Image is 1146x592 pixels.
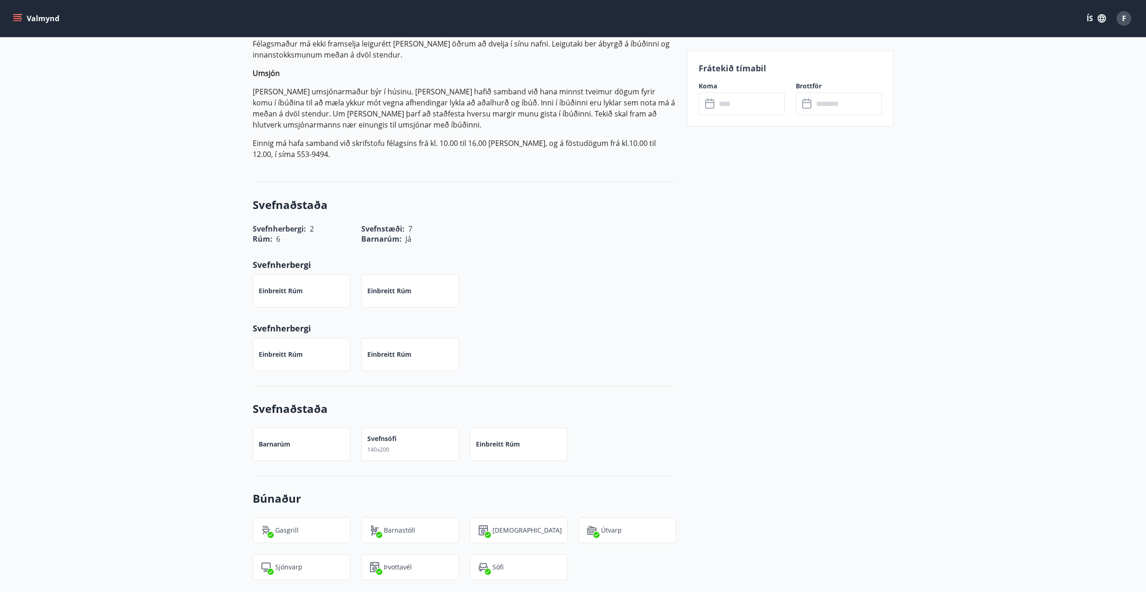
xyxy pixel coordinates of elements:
button: menu [11,10,63,27]
span: Já [405,234,411,244]
p: Barnastóll [384,526,415,535]
p: Félagsmaður má ekki framselja leigurétt [PERSON_NAME] öðrum að dvelja í sínu nafni. Leigutaki ber... [253,38,676,60]
span: F [1122,13,1126,23]
p: [PERSON_NAME] umsjónarmaður býr í húsinu. [PERSON_NAME] hafið samband við hana minnst tveimur dög... [253,86,676,130]
strong: Umsjón [253,68,280,78]
p: Einbreitt rúm [259,286,303,296]
img: pUbwa0Tr9PZZ78BdsD4inrLmwWm7eGTtsX9mJKRZ.svg [478,562,489,573]
p: Einbreitt rúm [259,350,303,359]
img: ro1VYixuww4Qdd7lsw8J65QhOwJZ1j2DOUyXo3Mt.svg [369,525,380,536]
label: Brottför [796,81,882,91]
img: hddCLTAnxqFUMr1fxmbGG8zWilo2syolR0f9UjPn.svg [478,525,489,536]
p: [DEMOGRAPHIC_DATA] [492,526,562,535]
p: Einbreitt rúm [367,350,411,359]
img: mAminyBEY3mRTAfayxHTq5gfGd6GwGu9CEpuJRvg.svg [260,562,272,573]
h3: Svefnaðstaða [253,197,676,213]
span: 6 [276,234,280,244]
p: Einbreitt rúm [367,286,411,296]
p: Sjónvarp [275,563,302,572]
p: Sófi [492,563,504,572]
p: Barnarúm [259,440,290,449]
p: Útvarp [601,526,622,535]
p: Einbreitt rúm [476,440,520,449]
span: 140x200 [367,446,389,453]
img: ZXjrS3QKesehq6nQAPjaRuRTI364z8ohTALB4wBr.svg [260,525,272,536]
img: HjsXMP79zaSHlY54vW4Et0sdqheuFiP1RYfGwuXf.svg [586,525,597,536]
p: Frátekið tímabil [699,62,882,74]
p: Þvottavél [384,563,412,572]
span: Rúm : [253,234,272,244]
h3: Svefnaðstaða [253,401,676,417]
h3: Búnaður [253,491,676,506]
p: Gasgrill [275,526,299,535]
label: Koma [699,81,785,91]
img: Dl16BY4EX9PAW649lg1C3oBuIaAsR6QVDQBO2cTm.svg [369,562,380,573]
span: Barnarúm : [361,234,402,244]
p: Einnig má hafa samband við skrifstofu félagsins frá kl. 10.00 til 16.00 [PERSON_NAME], og á föstu... [253,138,676,160]
p: Svefnsófi [367,434,397,443]
button: ÍS [1082,10,1111,27]
p: Svefnherbergi [253,322,676,334]
button: F [1113,7,1135,29]
p: Svefnherbergi [253,259,676,271]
